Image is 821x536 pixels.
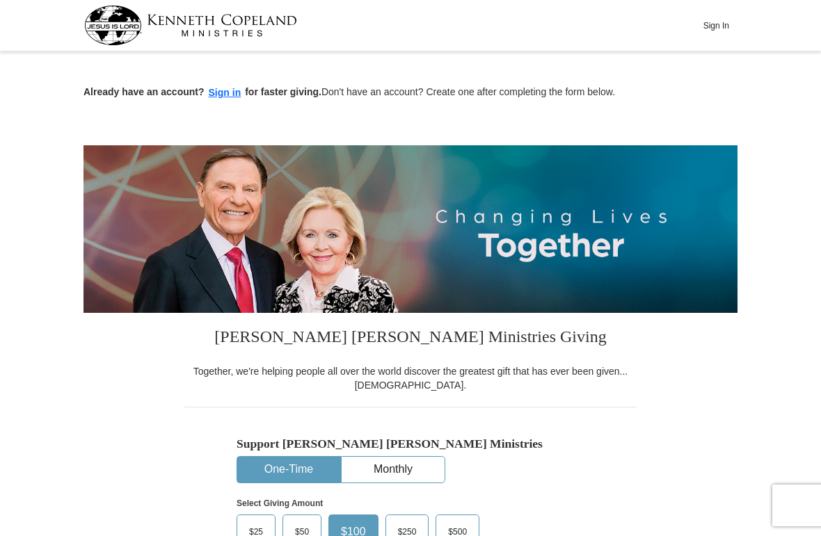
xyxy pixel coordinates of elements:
[695,15,737,36] button: Sign In
[184,313,637,364] h3: [PERSON_NAME] [PERSON_NAME] Ministries Giving
[342,457,445,482] button: Monthly
[237,498,323,508] strong: Select Giving Amount
[205,85,246,101] button: Sign in
[184,364,637,392] div: Together, we're helping people all over the world discover the greatest gift that has ever been g...
[83,85,738,101] p: Don't have an account? Create one after completing the form below.
[84,6,297,45] img: kcm-header-logo.svg
[83,86,321,97] strong: Already have an account? for faster giving.
[237,457,340,482] button: One-Time
[237,437,584,451] h5: Support [PERSON_NAME] [PERSON_NAME] Ministries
